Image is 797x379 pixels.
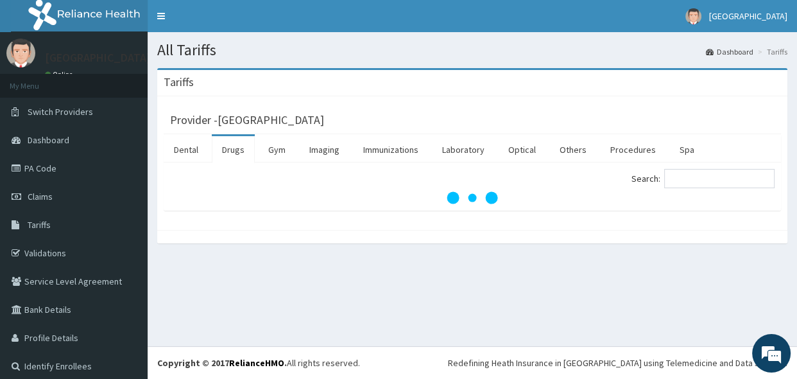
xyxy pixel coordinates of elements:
a: Imaging [299,136,350,163]
a: Dental [164,136,209,163]
a: Others [549,136,597,163]
a: Immunizations [353,136,429,163]
span: Tariffs [28,219,51,231]
span: [GEOGRAPHIC_DATA] [709,10,787,22]
a: Drugs [212,136,255,163]
a: Spa [669,136,705,163]
h3: Tariffs [164,76,194,88]
a: RelianceHMO [229,357,284,369]
span: Switch Providers [28,106,93,118]
span: Claims [28,191,53,202]
a: Laboratory [432,136,495,163]
h3: Provider - [GEOGRAPHIC_DATA] [170,114,324,126]
h1: All Tariffs [157,42,787,58]
footer: All rights reserved. [148,346,797,379]
input: Search: [664,169,775,188]
a: Procedures [600,136,666,163]
img: User Image [685,8,701,24]
p: [GEOGRAPHIC_DATA] [45,52,151,64]
strong: Copyright © 2017 . [157,357,287,369]
svg: audio-loading [447,172,498,224]
img: User Image [6,39,35,67]
a: Gym [258,136,296,163]
label: Search: [631,169,775,188]
div: Redefining Heath Insurance in [GEOGRAPHIC_DATA] using Telemedicine and Data Science! [448,357,787,369]
a: Dashboard [706,46,753,57]
span: Dashboard [28,134,69,146]
a: Online [45,70,76,79]
a: Optical [498,136,546,163]
li: Tariffs [755,46,787,57]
